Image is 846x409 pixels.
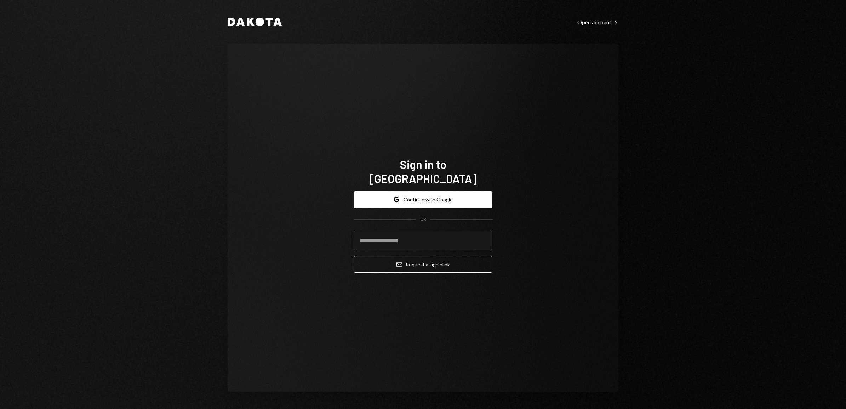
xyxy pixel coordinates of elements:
button: Continue with Google [354,191,492,208]
h1: Sign in to [GEOGRAPHIC_DATA] [354,157,492,186]
button: Request a signinlink [354,256,492,273]
div: OR [420,216,426,222]
a: Open account [577,18,618,26]
div: Open account [577,19,618,26]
